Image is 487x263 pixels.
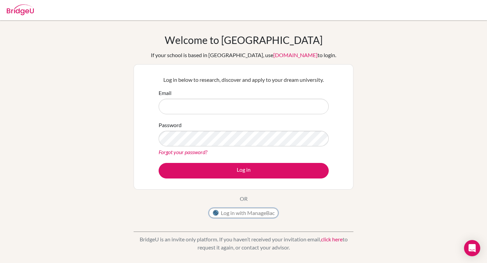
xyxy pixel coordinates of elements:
[159,89,171,97] label: Email
[151,51,336,59] div: If your school is based in [GEOGRAPHIC_DATA], use to login.
[7,4,34,15] img: Bridge-U
[134,235,353,252] p: BridgeU is an invite only platform. If you haven’t received your invitation email, to request it ...
[159,163,329,178] button: Log in
[159,121,182,129] label: Password
[464,240,480,256] div: Open Intercom Messenger
[159,76,329,84] p: Log in below to research, discover and apply to your dream university.
[209,208,278,218] button: Log in with ManageBac
[240,195,248,203] p: OR
[321,236,343,242] a: click here
[273,52,318,58] a: [DOMAIN_NAME]
[159,149,207,155] a: Forgot your password?
[165,34,323,46] h1: Welcome to [GEOGRAPHIC_DATA]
